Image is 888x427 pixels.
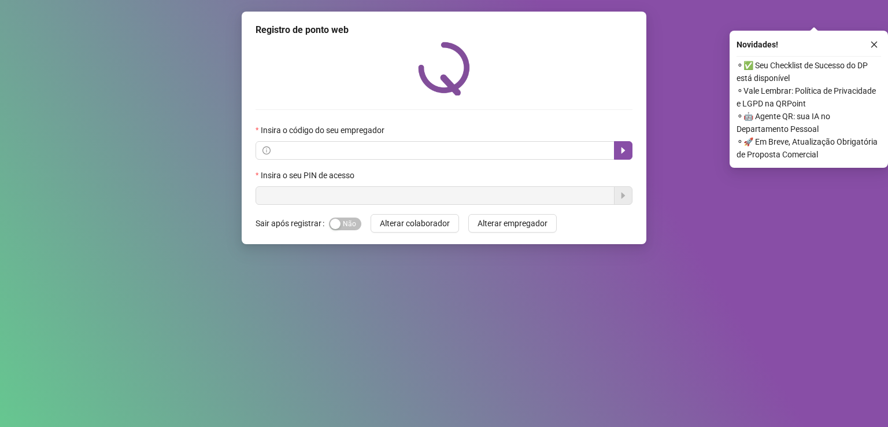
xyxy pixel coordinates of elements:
span: Alterar empregador [478,217,547,230]
span: Alterar colaborador [380,217,450,230]
span: ⚬ Vale Lembrar: Política de Privacidade e LGPD na QRPoint [737,84,881,110]
div: Registro de ponto web [256,23,632,37]
label: Insira o código do seu empregador [256,124,392,137]
span: caret-right [619,146,628,155]
button: Alterar colaborador [371,214,459,233]
span: ⚬ ✅ Seu Checklist de Sucesso do DP está disponível [737,59,881,84]
label: Insira o seu PIN de acesso [256,169,362,182]
span: close [870,41,878,49]
span: ⚬ 🚀 Em Breve, Atualização Obrigatória de Proposta Comercial [737,135,881,161]
span: info-circle [262,146,271,154]
img: QRPoint [418,42,470,95]
button: Alterar empregador [468,214,557,233]
label: Sair após registrar [256,214,329,233]
span: Novidades ! [737,38,778,51]
span: ⚬ 🤖 Agente QR: sua IA no Departamento Pessoal [737,110,881,135]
